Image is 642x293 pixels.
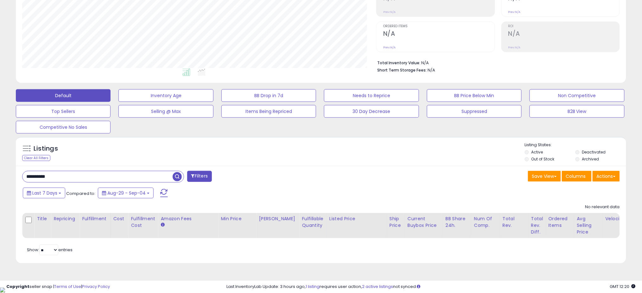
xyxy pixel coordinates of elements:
[16,121,111,134] button: Competitive No Sales
[383,30,494,39] h2: N/A
[221,215,253,222] div: Min Price
[161,215,215,222] div: Amazon Fees
[161,222,164,228] small: Amazon Fees.
[54,215,77,222] div: Repricing
[6,284,29,290] strong: Copyright
[362,284,393,290] a: 2 active listings
[549,215,572,229] div: Ordered Items
[446,215,469,229] div: BB Share 24h.
[16,105,111,118] button: Top Sellers
[531,149,543,155] label: Active
[329,215,384,222] div: Listed Price
[27,247,73,253] span: Show: entries
[118,89,213,102] button: Inventory Age
[427,105,522,118] button: Suppressed
[530,89,624,102] button: Non Competitive
[131,215,155,229] div: Fulfillment Cost
[606,215,629,222] div: Velocity
[383,46,396,49] small: Prev: N/A
[531,156,555,162] label: Out of Stock
[6,284,110,290] div: seller snap | |
[582,156,599,162] label: Archived
[113,215,126,222] div: Cost
[408,215,440,229] div: Current Buybox Price
[226,284,636,290] div: Last InventoryLab Update: 3 hours ago, requires user action, not synced.
[427,89,522,102] button: BB Price Below Min
[324,89,419,102] button: Needs to Reprice
[34,144,58,153] h5: Listings
[503,215,526,229] div: Total Rev.
[566,173,586,179] span: Columns
[577,215,600,235] div: Avg Selling Price
[562,171,592,182] button: Columns
[259,215,296,222] div: [PERSON_NAME]
[221,89,316,102] button: BB Drop in 7d
[528,171,561,182] button: Save View
[474,215,497,229] div: Num of Comp.
[324,105,419,118] button: 30 Day Decrease
[383,25,494,28] span: Ordered Items
[32,190,57,196] span: Last 7 Days
[187,171,212,182] button: Filters
[306,284,320,290] a: 1 listing
[582,149,606,155] label: Deactivated
[508,46,521,49] small: Prev: N/A
[16,89,111,102] button: Default
[23,188,65,198] button: Last 7 Days
[531,215,543,235] div: Total Rev. Diff.
[585,204,620,210] div: No relevant data
[525,142,626,148] p: Listing States:
[428,67,435,73] span: N/A
[37,215,48,222] div: Title
[377,59,615,66] li: N/A
[593,171,620,182] button: Actions
[610,284,636,290] span: 2025-09-12 12:20 GMT
[508,10,521,14] small: Prev: N/A
[530,105,624,118] button: B2B View
[508,25,620,28] span: ROI
[383,10,396,14] small: Prev: N/A
[508,30,620,39] h2: N/A
[302,215,324,229] div: Fulfillable Quantity
[390,215,402,229] div: Ship Price
[221,105,316,118] button: Items Being Repriced
[82,215,108,222] div: Fulfillment
[54,284,81,290] a: Terms of Use
[66,190,95,196] span: Compared to:
[98,188,154,198] button: Aug-29 - Sep-04
[107,190,146,196] span: Aug-29 - Sep-04
[377,60,420,65] b: Total Inventory Value:
[377,67,427,73] b: Short Term Storage Fees:
[118,105,213,118] button: Selling @ Max
[22,155,50,161] div: Clear All Filters
[82,284,110,290] a: Privacy Policy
